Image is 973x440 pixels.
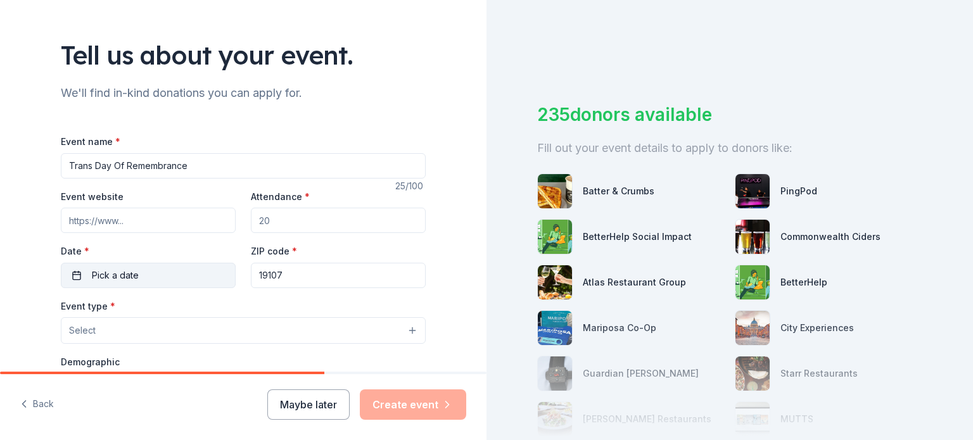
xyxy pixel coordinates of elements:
[538,174,572,208] img: photo for Batter & Crumbs
[251,208,426,233] input: 20
[537,101,922,128] div: 235 donors available
[780,275,827,290] div: BetterHelp
[61,317,426,344] button: Select
[61,208,236,233] input: https://www...
[735,174,770,208] img: photo for PingPod
[61,263,236,288] button: Pick a date
[780,184,817,199] div: PingPod
[61,37,426,73] div: Tell us about your event.
[61,135,120,148] label: Event name
[735,265,770,299] img: photo for BetterHelp
[267,389,350,420] button: Maybe later
[583,184,654,199] div: Batter & Crumbs
[583,275,686,290] div: Atlas Restaurant Group
[538,220,572,254] img: photo for BetterHelp Social Impact
[395,179,426,194] div: 25 /100
[537,138,922,158] div: Fill out your event details to apply to donors like:
[61,191,124,203] label: Event website
[538,265,572,299] img: photo for Atlas Restaurant Group
[61,83,426,103] div: We'll find in-kind donations you can apply for.
[61,300,115,313] label: Event type
[61,245,236,258] label: Date
[251,245,297,258] label: ZIP code
[583,229,692,244] div: BetterHelp Social Impact
[61,356,120,368] label: Demographic
[780,229,881,244] div: Commonwealth Ciders
[69,323,96,338] span: Select
[92,268,139,283] span: Pick a date
[61,153,426,179] input: Spring Fundraiser
[20,391,54,418] button: Back
[251,263,426,288] input: 12345 (U.S. only)
[735,220,770,254] img: photo for Commonwealth Ciders
[251,191,310,203] label: Attendance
